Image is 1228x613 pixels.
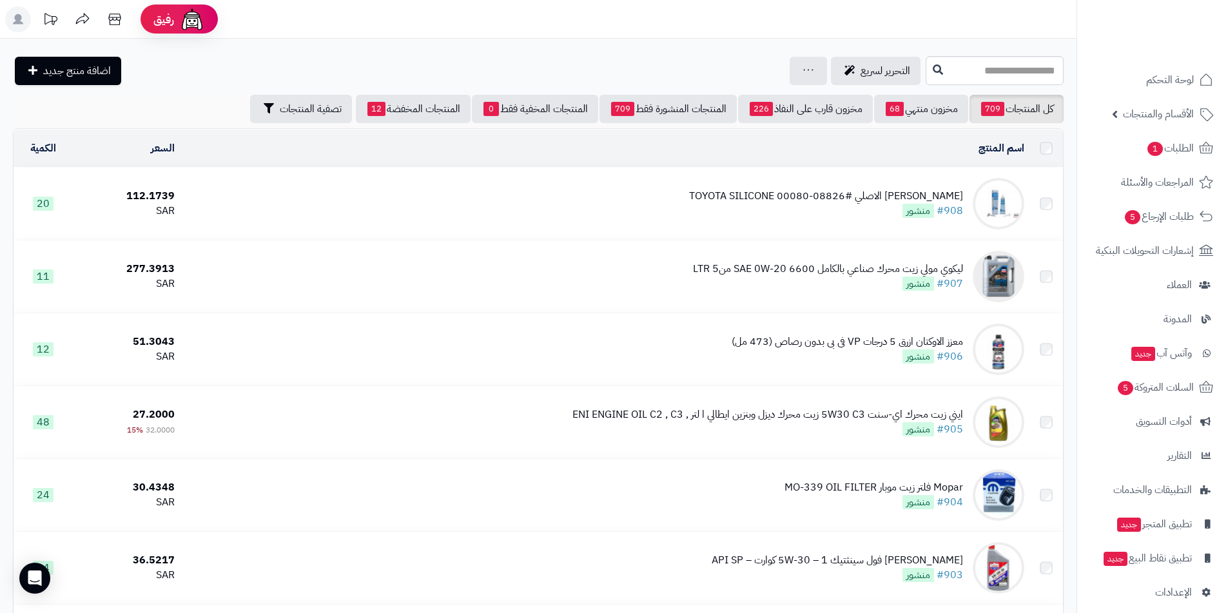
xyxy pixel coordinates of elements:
a: #907 [937,276,963,291]
a: المراجعات والأسئلة [1085,167,1220,198]
span: 12 [33,342,54,356]
a: مخزون منتهي68 [874,95,968,123]
div: SAR [78,204,175,219]
span: 0 [483,102,499,116]
span: منشور [902,495,934,509]
span: جديد [1131,347,1155,361]
span: تصفية المنتجات [280,101,342,117]
div: 51.3043 [78,335,175,349]
a: الطلبات1 [1085,133,1220,164]
span: 709 [611,102,634,116]
a: التقارير [1085,440,1220,471]
div: 30.4348 [78,480,175,495]
span: منشور [902,204,934,218]
a: التحرير لسريع [831,57,921,85]
a: المنتجات المخفية فقط0 [472,95,598,123]
div: SAR [78,277,175,291]
span: 226 [750,102,773,116]
span: الأقسام والمنتجات [1123,105,1194,123]
div: [PERSON_NAME] الاصلي #08826-00080 TOYOTA SILICONE [689,189,963,204]
span: 32.0000 [146,424,175,436]
div: معزز الاوكتان ازرق 5 درجات VP فى بى بدون رصاص (473 مل) [732,335,963,349]
span: 12 [367,102,385,116]
a: اضافة منتج جديد [15,57,121,85]
span: المدونة [1164,310,1192,328]
a: أدوات التسويق [1085,406,1220,437]
img: ليكوي مولي زيت محرك صناعي بالكامل 6600 SAE 0W-20 منLTR 5 [973,251,1024,302]
a: إشعارات التحويلات البنكية [1085,235,1220,266]
span: منشور [902,349,934,364]
div: [PERSON_NAME] فول سينثتيك 5W‑30 – 1 كوارت – API SP [712,553,963,568]
div: Mopar فلتر زيت موبار MO-339 OIL FILTER [785,480,963,495]
a: المنتجات المخفضة12 [356,95,471,123]
a: الإعدادات [1085,577,1220,608]
span: رفيق [153,12,174,27]
a: #903 [937,567,963,583]
div: 112.1739 [78,189,175,204]
div: SAR [78,568,175,583]
a: تحديثات المنصة [34,6,66,35]
a: وآتس آبجديد [1085,338,1220,369]
span: 15% [127,424,143,436]
span: جديد [1117,518,1141,532]
div: Open Intercom Messenger [19,563,50,594]
a: اسم المنتج [979,141,1024,156]
a: تطبيق المتجرجديد [1085,509,1220,540]
a: #908 [937,203,963,219]
span: المراجعات والأسئلة [1121,173,1194,191]
a: الكمية [30,141,56,156]
span: منشور [902,422,934,436]
a: السعر [151,141,175,156]
span: الطلبات [1146,139,1194,157]
span: 24 [33,488,54,502]
a: مخزون قارب على النفاذ226 [738,95,873,123]
a: المنتجات المنشورة فقط709 [599,95,737,123]
a: كل المنتجات709 [970,95,1064,123]
span: تطبيق نقاط البيع [1102,549,1192,567]
span: طلبات الإرجاع [1124,208,1194,226]
img: Mopar فلتر زيت موبار MO-339 OIL FILTER [973,469,1024,521]
span: 27.2000 [133,407,175,422]
a: #906 [937,349,963,364]
a: السلات المتروكة5 [1085,372,1220,403]
span: السلات المتروكة [1116,378,1194,396]
span: منشور [902,568,934,582]
a: طلبات الإرجاع5 [1085,201,1220,232]
div: ايني زيت محرك اي-سنت 5W30 C3 زيت محرك ديزل وبنزين ايطالي ا لتر , ENI ENGINE OIL C2 , C3 [572,407,963,422]
span: 48 [33,415,54,429]
button: تصفية المنتجات [250,95,352,123]
span: 11 [33,269,54,284]
a: تطبيق نقاط البيعجديد [1085,543,1220,574]
img: سيليكون تويوتا الاصلي #08826-00080 TOYOTA SILICONE [973,178,1024,229]
div: SAR [78,495,175,510]
img: ايني زيت محرك اي-سنت 5W30 C3 زيت محرك ديزل وبنزين ايطالي ا لتر , ENI ENGINE OIL C2 , C3 [973,396,1024,448]
img: ai-face.png [179,6,205,32]
div: ليكوي مولي زيت محرك صناعي بالكامل 6600 SAE 0W-20 منLTR 5 [693,262,963,277]
span: 24 [33,561,54,575]
a: المدونة [1085,304,1220,335]
span: العملاء [1167,276,1192,294]
a: التطبيقات والخدمات [1085,474,1220,505]
span: 1 [1147,142,1163,156]
img: معزز الاوكتان ازرق 5 درجات VP فى بى بدون رصاص (473 مل) [973,324,1024,375]
a: #905 [937,422,963,437]
span: أدوات التسويق [1136,413,1192,431]
span: 709 [981,102,1004,116]
span: 5 [1125,210,1140,224]
div: 36.5217 [78,553,175,568]
span: تطبيق المتجر [1116,515,1192,533]
span: إشعارات التحويلات البنكية [1096,242,1194,260]
span: 20 [33,197,54,211]
span: 5 [1118,381,1133,395]
a: العملاء [1085,269,1220,300]
span: جديد [1104,552,1127,566]
span: لوحة التحكم [1146,71,1194,89]
span: التقارير [1167,447,1192,465]
a: #904 [937,494,963,510]
span: 68 [886,102,904,116]
img: زيت Lucas لوكاس فول سينثتيك 5W‑30 – 1 كوارت – API SP [973,542,1024,594]
span: اضافة منتج جديد [43,63,111,79]
div: SAR [78,349,175,364]
span: التحرير لسريع [861,63,910,79]
span: التطبيقات والخدمات [1113,481,1192,499]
